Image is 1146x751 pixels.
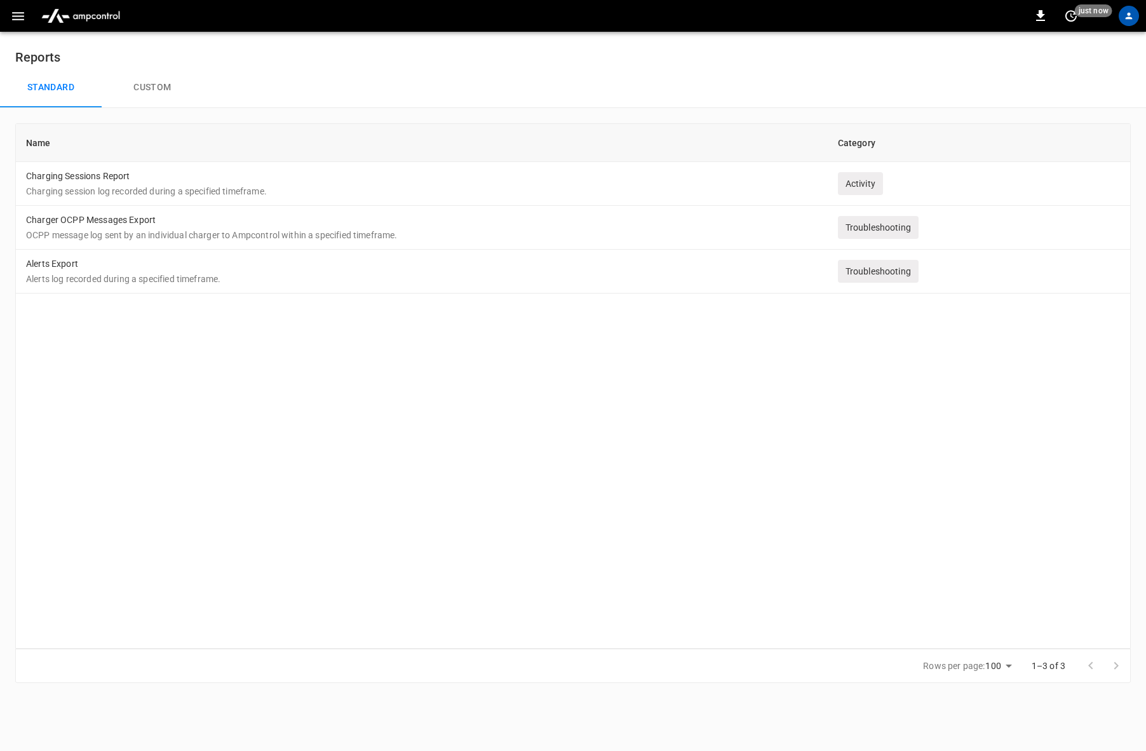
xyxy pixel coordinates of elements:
[838,172,883,195] div: Activity
[16,124,828,162] th: Name
[36,4,125,28] img: ampcontrol.io logo
[1061,6,1081,26] button: set refresh interval
[102,67,203,108] button: Custom
[1119,6,1139,26] div: profile-icon
[16,162,828,206] td: Charging Sessions Report
[985,657,1016,675] div: 100
[16,250,828,294] td: Alerts Export
[16,206,828,250] td: Charger OCPP Messages Export
[26,185,818,198] p: Charging session log recorded during a specified timeframe.
[828,124,1037,162] th: Category
[15,47,1131,67] h6: Reports
[838,260,919,283] div: Troubleshooting
[923,660,985,672] p: Rows per page:
[26,273,818,285] p: Alerts log recorded during a specified timeframe.
[26,229,818,241] p: OCPP message log sent by an individual charger to Ampcontrol within a specified timeframe.
[1075,4,1112,17] span: just now
[1032,660,1065,672] p: 1–3 of 3
[838,216,919,239] div: Troubleshooting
